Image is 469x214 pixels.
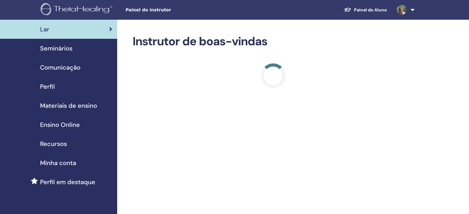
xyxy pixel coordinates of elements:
span: Recursos [40,139,67,148]
span: Seminários [40,44,72,53]
span: Comunicação [40,63,80,72]
a: Painel do Aluno [339,4,392,16]
span: Lar [40,25,49,34]
img: default.jpg [397,5,407,15]
span: Perfil em destaque [40,177,95,187]
span: Painel do instrutor [125,7,218,13]
img: logo.png [41,3,114,17]
span: Ensino Online [40,120,80,129]
span: Minha conta [40,158,76,168]
h2: Instrutor de boas-vindas [133,34,413,49]
img: graduation-cap-white.svg [344,7,352,12]
span: Materiais de ensino [40,101,97,110]
span: Perfil [40,82,55,91]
